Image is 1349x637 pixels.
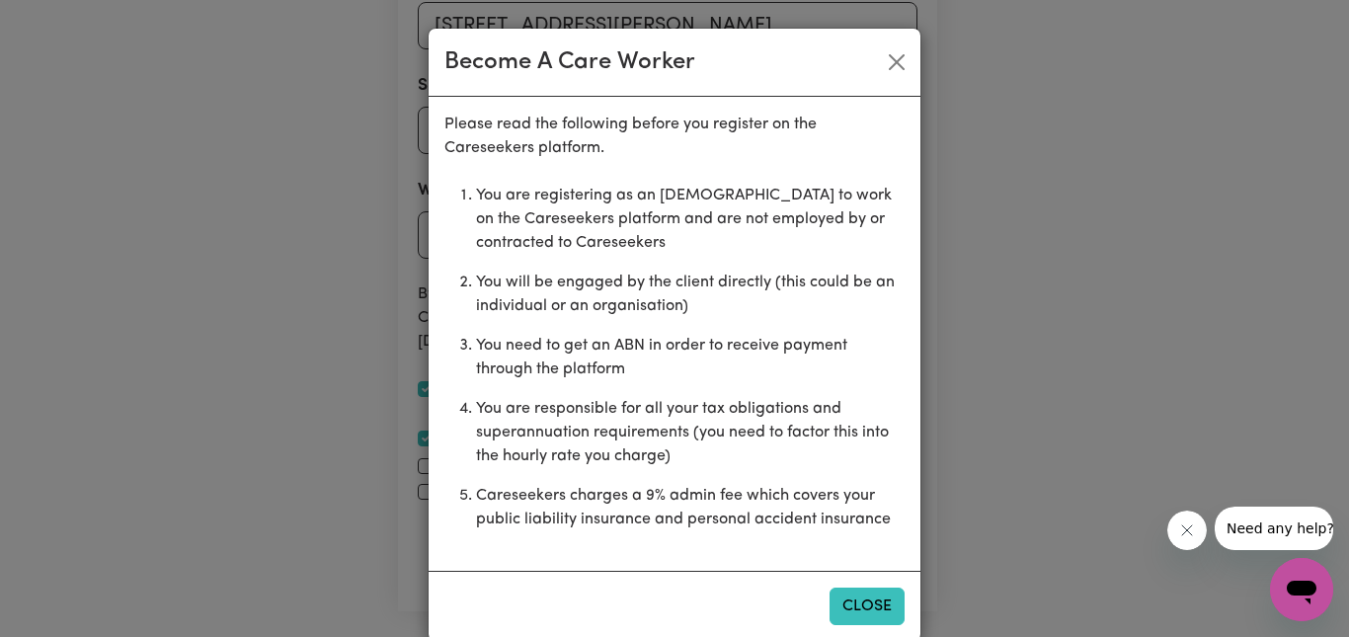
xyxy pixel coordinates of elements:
[1167,511,1207,550] iframe: Close message
[830,588,905,625] button: Close
[1215,507,1333,550] iframe: Message from company
[476,176,905,263] li: You are registering as an [DEMOGRAPHIC_DATA] to work on the Careseekers platform and are not empl...
[476,476,905,539] li: Careseekers charges a 9% admin fee which covers your public liability insurance and personal acci...
[1270,558,1333,621] iframe: Button to launch messaging window
[12,14,119,30] span: Need any help?
[444,44,695,80] div: Become A Care Worker
[444,113,905,160] p: Please read the following before you register on the Careseekers platform.
[476,389,905,476] li: You are responsible for all your tax obligations and superannuation requirements (you need to fac...
[476,326,905,389] li: You need to get an ABN in order to receive payment through the platform
[476,263,905,326] li: You will be engaged by the client directly (this could be an individual or an organisation)
[881,46,913,78] button: Close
